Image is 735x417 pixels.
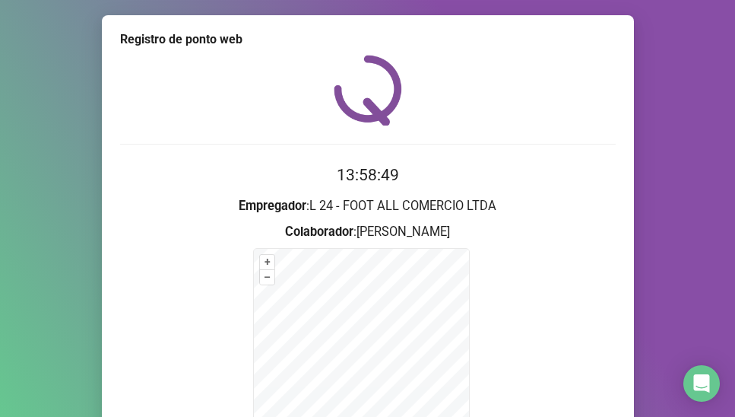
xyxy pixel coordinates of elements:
[120,196,616,216] h3: : L 24 - FOOT ALL COMERCIO LTDA
[683,365,720,402] div: Open Intercom Messenger
[334,55,402,126] img: QRPoint
[337,166,399,184] time: 13:58:49
[285,224,353,239] strong: Colaborador
[260,255,274,269] button: +
[260,270,274,285] button: –
[120,222,616,242] h3: : [PERSON_NAME]
[120,30,616,49] div: Registro de ponto web
[239,199,306,213] strong: Empregador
